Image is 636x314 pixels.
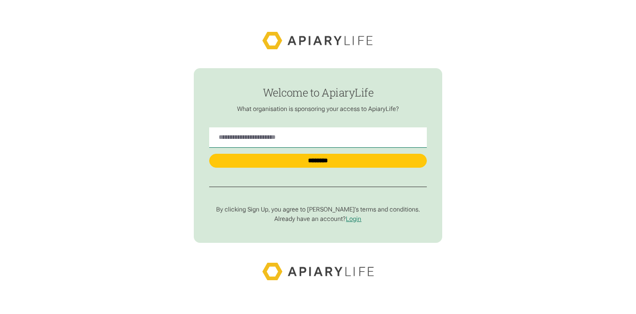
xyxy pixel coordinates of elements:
form: find-employer [194,68,442,243]
p: Already have an account? [209,215,426,223]
h1: Welcome to ApiaryLife [209,87,426,99]
p: What organisation is sponsoring your access to ApiaryLife? [209,105,426,113]
a: Login [346,215,361,222]
p: By clicking Sign Up, you agree to [PERSON_NAME]’s terms and conditions. [209,206,426,213]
